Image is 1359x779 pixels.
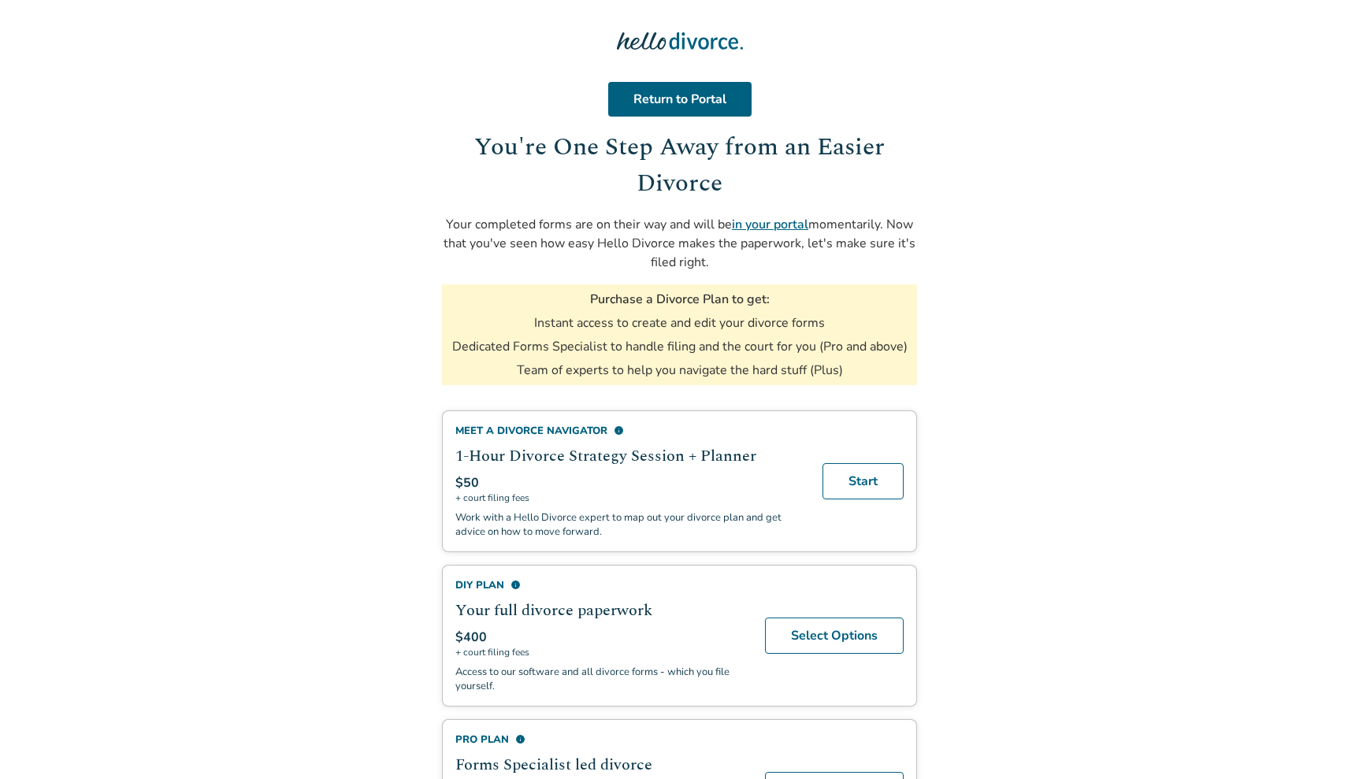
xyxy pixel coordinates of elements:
span: info [614,425,624,436]
span: + court filing fees [455,646,746,658]
span: $400 [455,629,487,646]
p: Your completed forms are on their way and will be momentarily. Now that you've seen how easy Hell... [442,215,917,272]
span: info [515,734,525,744]
h2: 1-Hour Divorce Strategy Session + Planner [455,444,804,468]
div: DIY Plan [455,578,746,592]
h1: You're One Step Away from an Easier Divorce [442,129,917,202]
span: $50 [455,474,479,492]
div: Pro Plan [455,733,746,747]
a: Return to Portal [608,82,752,117]
a: Select Options [765,618,904,654]
img: Hello Divorce Logo [617,25,743,57]
h3: Purchase a Divorce Plan to get: [590,291,770,308]
a: Start [822,463,904,499]
h2: Your full divorce paperwork [455,599,746,622]
a: in your portal [732,216,808,233]
li: Instant access to create and edit your divorce forms [534,314,825,332]
span: info [511,580,521,590]
li: Dedicated Forms Specialist to handle filing and the court for you (Pro and above) [452,338,908,355]
p: Access to our software and all divorce forms - which you file yourself. [455,665,746,693]
h2: Forms Specialist led divorce [455,753,746,777]
span: + court filing fees [455,492,804,504]
div: Meet a divorce navigator [455,424,804,438]
li: Team of experts to help you navigate the hard stuff (Plus) [517,362,843,379]
p: Work with a Hello Divorce expert to map out your divorce plan and get advice on how to move forward. [455,510,804,539]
